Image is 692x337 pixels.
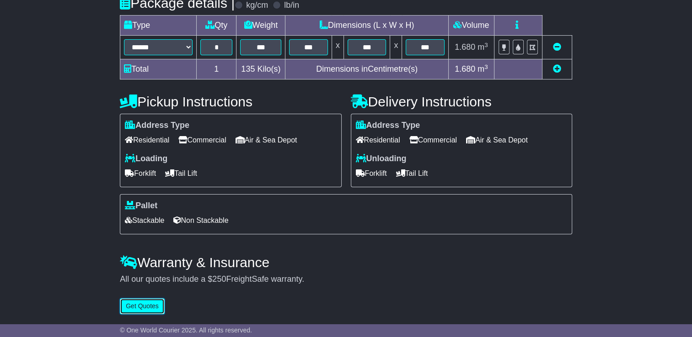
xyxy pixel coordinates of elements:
span: Forklift [356,166,387,180]
span: 135 [241,64,255,74]
span: Tail Lift [165,166,197,180]
span: Forklift [125,166,156,180]
label: Address Type [356,121,420,131]
span: Commercial [178,133,226,147]
label: Address Type [125,121,189,131]
label: Loading [125,154,167,164]
td: Volume [448,16,494,36]
h4: Warranty & Insurance [120,255,572,270]
td: Kilo(s) [236,59,285,79]
td: x [390,36,402,59]
td: 1 [197,59,236,79]
label: Pallet [125,201,157,211]
td: Type [120,16,197,36]
span: Residential [125,133,169,147]
span: 1.680 [455,64,475,74]
label: kg/cm [246,0,268,11]
span: Tail Lift [396,166,428,180]
td: Dimensions (L x W x H) [285,16,448,36]
a: Remove this item [553,42,561,52]
td: Total [120,59,197,79]
td: Qty [197,16,236,36]
span: 250 [212,274,226,284]
span: m [477,64,488,74]
td: Dimensions in Centimetre(s) [285,59,448,79]
div: All our quotes include a $ FreightSafe warranty. [120,274,572,284]
td: x [332,36,343,59]
span: m [477,42,488,52]
h4: Pickup Instructions [120,94,341,109]
span: © One World Courier 2025. All rights reserved. [120,326,252,334]
span: Non Stackable [173,213,228,227]
label: lb/in [284,0,299,11]
button: Get Quotes [120,298,165,314]
td: Weight [236,16,285,36]
h4: Delivery Instructions [351,94,572,109]
span: Air & Sea Depot [466,133,528,147]
span: Residential [356,133,400,147]
label: Unloading [356,154,407,164]
span: Air & Sea Depot [236,133,297,147]
sup: 3 [484,42,488,48]
span: 1.680 [455,42,475,52]
sup: 3 [484,63,488,70]
a: Add new item [553,64,561,74]
span: Commercial [409,133,457,147]
span: Stackable [125,213,164,227]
